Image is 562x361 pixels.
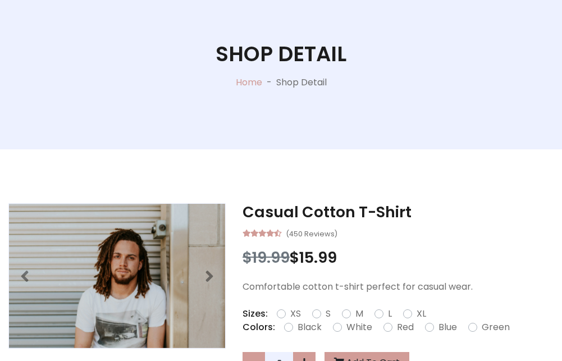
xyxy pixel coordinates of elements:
h3: Casual Cotton T-Shirt [243,203,554,221]
label: L [388,307,392,321]
p: - [262,76,276,89]
h1: Shop Detail [216,42,346,66]
a: Home [236,76,262,89]
label: Black [298,321,322,334]
span: $19.99 [243,247,290,268]
p: Sizes: [243,307,268,321]
label: White [346,321,372,334]
label: Green [482,321,510,334]
p: Shop Detail [276,76,327,89]
img: Image [9,204,225,348]
label: S [326,307,331,321]
p: Colors: [243,321,275,334]
label: Blue [438,321,457,334]
h3: $ [243,249,554,267]
span: 15.99 [299,247,337,268]
label: Red [397,321,414,334]
label: M [355,307,363,321]
label: XS [290,307,301,321]
small: (450 Reviews) [286,226,337,240]
label: XL [417,307,426,321]
p: Comfortable cotton t-shirt perfect for casual wear. [243,280,554,294]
